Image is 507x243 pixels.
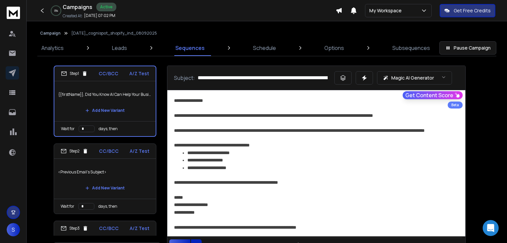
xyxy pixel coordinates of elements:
p: CC/BCC [99,225,119,232]
p: 0 % [54,9,58,13]
p: Analytics [41,44,64,52]
div: Beta [448,102,463,109]
p: Wait for [61,204,74,209]
a: Analytics [37,40,68,56]
p: CC/BCC [99,148,119,154]
p: Schedule [253,44,276,52]
button: Add New Variant [80,104,130,117]
p: [DATE]_cognispot_shopify_ind_08092025 [71,31,157,36]
div: Step 3 [61,225,88,231]
div: Step 2 [61,148,88,154]
p: A/Z Test [130,225,149,232]
p: CC/BCC [99,70,118,77]
p: [DATE] 07:02 PM [84,13,115,18]
li: Step1CC/BCCA/Z Test{{firstName}}, Did You Know AI Can Help Your Business Maximize Growth?Add New ... [54,66,156,137]
p: A/Z Test [129,70,149,77]
p: Magic AI Generator [391,75,434,81]
button: S [7,223,20,236]
div: Step 1 [61,71,88,77]
a: Sequences [171,40,209,56]
p: Get Free Credits [454,7,491,14]
div: Open Intercom Messenger [483,220,499,236]
p: <Previous Email's Subject> [58,163,152,181]
p: Created At: [63,13,83,19]
p: Subsequences [392,44,430,52]
img: logo [7,7,20,19]
p: Options [324,44,344,52]
button: Magic AI Generator [377,71,452,85]
p: days, then [99,126,118,131]
a: Schedule [249,40,280,56]
a: Leads [108,40,131,56]
p: A/Z Test [130,148,149,154]
button: Campaign [40,31,61,36]
button: Get Free Credits [440,4,495,17]
h1: Campaigns [63,3,92,11]
button: Pause Campaign [439,41,496,55]
button: Add New Variant [80,181,130,195]
p: Wait for [61,126,75,131]
a: Options [320,40,348,56]
p: {{firstName}}, Did You Know AI Can Help Your Business Maximize Growth? [58,85,152,104]
p: days, then [98,204,117,209]
li: Step2CC/BCCA/Z Test<Previous Email's Subject>Add New VariantWait fordays, then [54,143,156,214]
div: Active [96,3,116,11]
p: Sequences [175,44,205,52]
p: Subject: [174,74,195,82]
a: Subsequences [388,40,434,56]
p: Leads [112,44,127,52]
button: Get Content Score [403,91,463,99]
p: My Workspace [369,7,404,14]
